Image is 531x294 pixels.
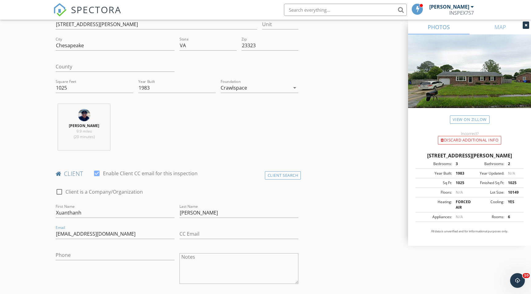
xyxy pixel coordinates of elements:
[470,171,504,176] div: Year Updated:
[450,115,490,124] a: View on Zillow
[470,214,504,220] div: Rooms:
[53,8,121,21] a: SPECTORA
[452,171,470,176] div: 1983
[470,180,504,186] div: Finished Sq Ft:
[456,214,463,219] span: N/A
[504,214,522,220] div: 6
[470,190,504,195] div: Lot Size:
[65,189,143,195] label: Client is a Company/Organization
[415,152,524,159] div: [STREET_ADDRESS][PERSON_NAME]
[56,170,298,178] h4: client
[408,20,470,34] a: PHOTOS
[74,134,95,139] span: (20 minutes)
[291,84,298,91] i: arrow_drop_down
[452,161,470,167] div: 3
[408,131,531,136] div: Incorrect?
[452,180,470,186] div: 1025
[417,190,452,195] div: Floors:
[504,199,522,210] div: YES
[456,190,463,195] span: N/A
[449,10,474,16] div: INSPEX757
[53,3,67,17] img: The Best Home Inspection Software - Spectora
[470,161,504,167] div: Bathrooms:
[470,20,531,34] a: MAP
[508,171,515,176] span: N/A
[417,161,452,167] div: Bedrooms:
[417,199,452,210] div: Heating:
[265,171,301,180] div: Client Search
[417,214,452,220] div: Appliances:
[452,199,470,210] div: FORCED AIR
[504,161,522,167] div: 2
[78,109,90,121] img: screenshot_20250530_at_4.51.25pm.jpeg
[284,4,407,16] input: Search everything...
[429,4,469,10] div: [PERSON_NAME]
[417,171,452,176] div: Year Built:
[415,229,524,234] p: All data is unverified and for informational purposes only.
[523,273,530,278] span: 10
[504,190,522,195] div: 10149
[103,170,198,176] label: Enable Client CC email for this inspection
[470,199,504,210] div: Cooling:
[408,34,531,123] img: streetview
[438,136,501,145] div: Discard Additional info
[504,180,522,186] div: 1025
[77,129,92,134] span: 9.9 miles
[69,123,99,128] strong: [PERSON_NAME]
[71,3,121,16] span: SPECTORA
[221,85,247,91] div: Crawlspace
[510,273,525,288] iframe: Intercom live chat
[417,180,452,186] div: Sq Ft:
